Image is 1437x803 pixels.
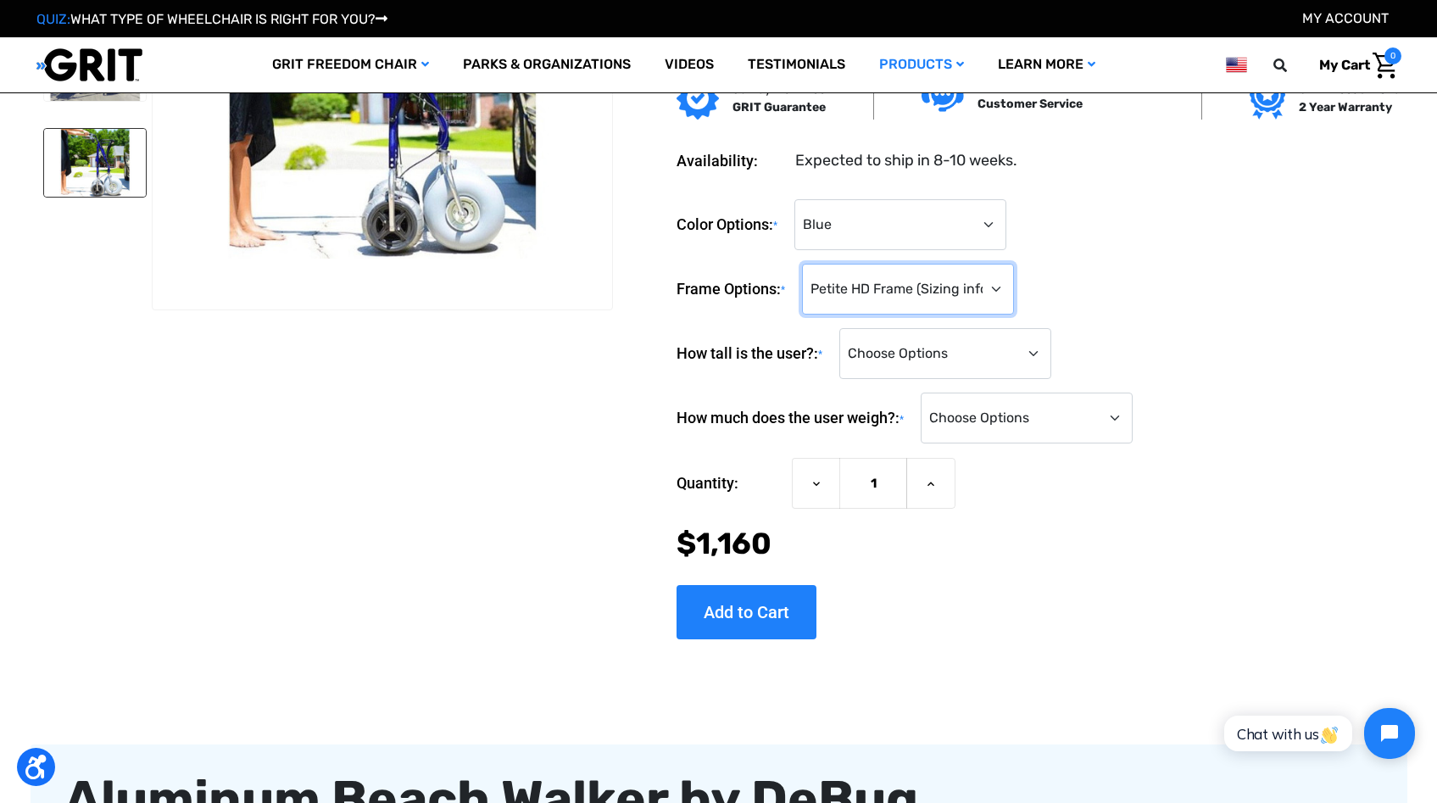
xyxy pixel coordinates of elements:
label: Frame Options: [677,264,794,315]
label: How much does the user weigh?: [677,393,912,444]
dd: Expected to ship in 8-10 weeks. [795,149,1017,172]
img: Aluminum Beach Walker by DeBug [44,129,146,197]
strong: 2 Year Warranty [1299,100,1392,114]
img: Cart [1373,53,1397,79]
span: $1,160 [677,526,771,561]
img: Grit freedom [1250,77,1284,120]
a: GRIT Freedom Chair [255,37,446,92]
a: Products [862,37,981,92]
span: QUIZ: [36,11,70,27]
label: Color Options: [677,199,786,251]
label: Quantity: [677,458,783,509]
a: Cart with 0 items [1306,47,1401,83]
dt: Availability: [677,149,783,172]
input: Add to Cart [677,585,816,639]
a: Account [1302,10,1389,26]
a: QUIZ:WHAT TYPE OF WHEELCHAIR IS RIGHT FOR YOU? [36,11,387,27]
img: GRIT All-Terrain Wheelchair and Mobility Equipment [36,47,142,82]
img: Customer service [922,77,964,112]
span: My Cart [1319,57,1370,73]
a: Learn More [981,37,1112,92]
a: Videos [648,37,731,92]
label: How tall is the user?: [677,328,831,380]
strong: GRIT Guarantee [732,100,826,114]
a: Parks & Organizations [446,37,648,92]
a: Testimonials [731,37,862,92]
iframe: Tidio Chat [1206,694,1429,773]
span: 0 [1384,47,1401,64]
strong: Customer Service [977,97,1083,111]
input: Search [1281,47,1306,83]
img: us.png [1226,54,1246,75]
img: GRIT Guarantee [677,77,719,120]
